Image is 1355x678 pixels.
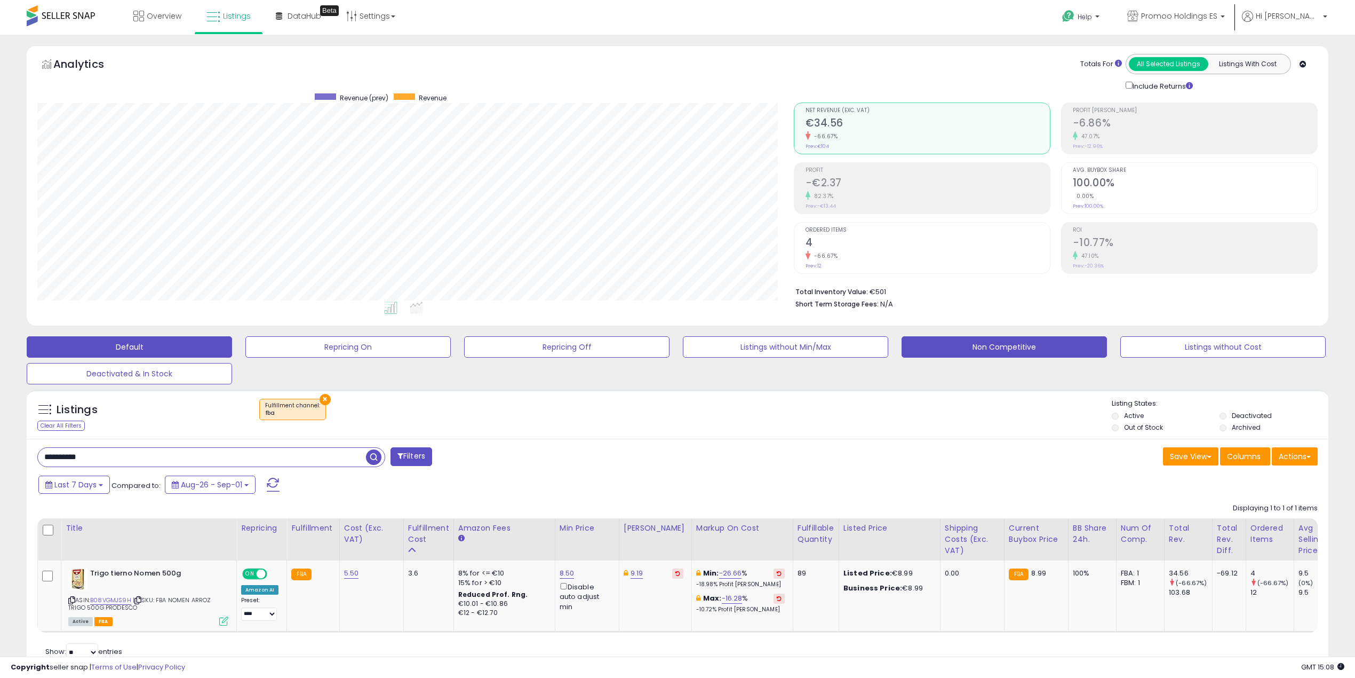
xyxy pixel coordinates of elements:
div: 3.6 [408,569,445,578]
span: OFF [266,570,283,579]
label: Archived [1232,423,1261,432]
small: FBA [1009,569,1029,580]
div: Amazon AI [241,585,278,595]
small: (0%) [1298,579,1313,587]
div: 0.00 [945,569,996,578]
small: FBA [291,569,311,580]
div: Num of Comp. [1121,523,1160,545]
span: | SKU: FBA NOMEN ARROZ TRIGO 500G PRODESCO [68,596,211,612]
div: -69.12 [1217,569,1238,578]
div: 103.68 [1169,588,1212,597]
div: % [696,594,785,613]
small: Prev: -12.96% [1073,143,1103,149]
div: 89 [798,569,831,578]
label: Out of Stock [1124,423,1163,432]
span: Columns [1227,451,1261,462]
b: Short Term Storage Fees: [795,299,879,309]
div: Include Returns [1118,80,1206,92]
div: 9.5 [1298,588,1342,597]
div: 4 [1250,569,1294,578]
div: [PERSON_NAME] [624,523,687,534]
span: Hi [PERSON_NAME] [1256,11,1320,21]
div: Preset: [241,597,278,621]
div: 8% for <= €10 [458,569,547,578]
a: -26.66 [719,568,742,579]
div: €8.99 [843,569,932,578]
h2: €34.56 [806,117,1050,131]
div: Fulfillment [291,523,334,534]
small: Prev: -20.36% [1073,263,1104,269]
button: Default [27,336,232,358]
span: Fulfillment channel : [265,401,320,417]
div: Avg Selling Price [1298,523,1337,556]
div: Amazon Fees [458,523,551,534]
div: Markup on Cost [696,523,788,534]
span: All listings currently available for purchase on Amazon [68,617,93,626]
span: Show: entries [45,647,122,657]
span: N/A [880,299,893,309]
h2: 100.00% [1073,177,1317,191]
button: Save View [1163,447,1218,466]
div: Title [66,523,232,534]
button: Actions [1272,447,1318,466]
div: Current Buybox Price [1009,523,1064,545]
small: Prev: 100.00% [1073,203,1103,209]
div: 9.5 [1298,569,1342,578]
span: Last 7 Days [54,479,97,490]
small: 82.37% [810,192,834,200]
span: 8.99 [1031,568,1046,578]
span: Revenue (prev) [340,93,388,103]
span: Promoo Holdings ES [1141,11,1217,21]
th: The percentage added to the cost of goods (COGS) that forms the calculator for Min & Max prices. [691,518,793,561]
div: Min Price [560,523,615,534]
div: fba [265,409,320,417]
button: All Selected Listings [1129,57,1208,71]
small: -66.67% [810,252,838,260]
b: Listed Price: [843,568,892,578]
span: Listings [223,11,251,21]
b: Business Price: [843,583,902,593]
div: FBM: 1 [1121,578,1156,588]
div: 100% [1073,569,1108,578]
strong: Copyright [11,662,50,672]
button: Filters [390,447,432,466]
b: Max: [703,593,722,603]
button: Last 7 Days [38,476,110,494]
span: Profit [806,168,1050,174]
span: Net Revenue (Exc. VAT) [806,108,1050,114]
button: Listings without Min/Max [683,336,888,358]
a: 9.19 [631,568,643,579]
small: (-66.67%) [1176,579,1207,587]
div: €10.01 - €10.86 [458,600,547,609]
a: 8.50 [560,568,575,579]
div: Disable auto adjust min [560,581,611,612]
b: Reduced Prof. Rng. [458,590,528,599]
div: Clear All Filters [37,421,85,431]
a: 5.50 [344,568,359,579]
span: 2025-09-9 15:08 GMT [1301,662,1344,672]
a: Terms of Use [91,662,137,672]
span: Avg. Buybox Share [1073,168,1317,174]
div: Total Rev. [1169,523,1208,545]
div: ASIN: [68,569,228,625]
a: Hi [PERSON_NAME] [1242,11,1327,35]
div: Totals For [1080,59,1122,69]
div: Listed Price [843,523,936,534]
small: 47.10% [1078,252,1099,260]
i: Revert to store-level Max Markup [777,596,782,601]
span: Overview [147,11,181,21]
small: Prev: -€13.44 [806,203,836,209]
span: Profit [PERSON_NAME] [1073,108,1317,114]
button: Listings With Cost [1208,57,1287,71]
b: Min: [703,568,719,578]
small: -66.67% [810,132,838,140]
div: Ordered Items [1250,523,1289,545]
span: Revenue [419,93,447,103]
b: Total Inventory Value: [795,287,868,296]
li: €501 [795,285,1310,297]
h5: Analytics [53,57,125,74]
span: Help [1078,12,1092,21]
div: €12 - €12.70 [458,609,547,618]
div: Fulfillment Cost [408,523,449,545]
div: Repricing [241,523,282,534]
